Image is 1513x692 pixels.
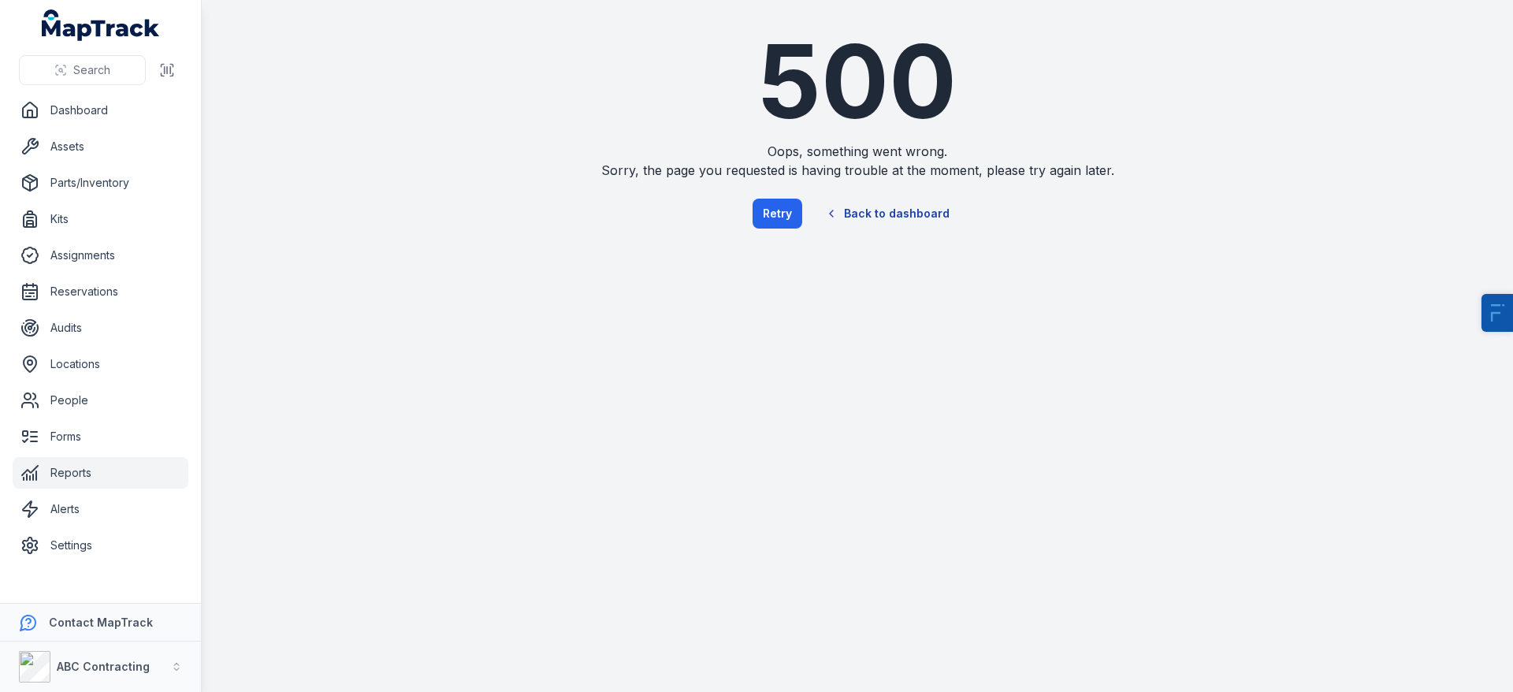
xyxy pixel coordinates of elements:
button: Retry [753,199,802,229]
a: People [13,385,188,416]
span: Sorry, the page you requested is having trouble at the moment, please try again later. [567,161,1147,180]
a: Alerts [13,493,188,525]
a: Reports [13,457,188,489]
a: Kits [13,203,188,235]
a: Assignments [13,240,188,271]
strong: ABC Contracting [57,660,150,673]
a: Audits [13,312,188,344]
a: Parts/Inventory [13,167,188,199]
strong: Contact MapTrack [49,616,153,629]
a: Reservations [13,276,188,307]
a: MapTrack [42,9,160,41]
span: Oops, something went wrong. [567,142,1147,161]
a: Assets [13,131,188,162]
a: Locations [13,348,188,380]
h1: 500 [567,32,1147,132]
a: Dashboard [13,95,188,126]
a: Forms [13,421,188,452]
span: Search [73,62,110,78]
button: Search [19,55,146,85]
a: Back to dashboard [812,195,963,232]
a: Settings [13,530,188,561]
